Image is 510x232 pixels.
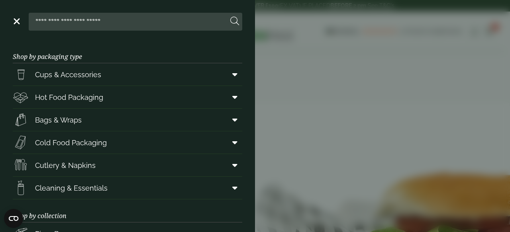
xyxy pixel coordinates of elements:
a: Cutlery & Napkins [13,154,242,176]
img: Paper_carriers.svg [13,112,29,128]
button: Open CMP widget [4,209,23,228]
span: Cutlery & Napkins [35,160,96,171]
span: Cups & Accessories [35,69,101,80]
h3: Shop by packaging type [13,40,242,63]
a: Hot Food Packaging [13,86,242,108]
a: Bags & Wraps [13,109,242,131]
img: Sandwich_box.svg [13,135,29,150]
span: Hot Food Packaging [35,92,103,103]
span: Cleaning & Essentials [35,183,108,193]
a: Cups & Accessories [13,63,242,86]
span: Bags & Wraps [35,115,82,125]
img: Cutlery.svg [13,157,29,173]
img: open-wipe.svg [13,180,29,196]
h3: Shop by collection [13,199,242,222]
img: Deli_box.svg [13,89,29,105]
span: Cold Food Packaging [35,137,107,148]
a: Cold Food Packaging [13,131,242,154]
img: PintNhalf_cup.svg [13,66,29,82]
a: Cleaning & Essentials [13,177,242,199]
